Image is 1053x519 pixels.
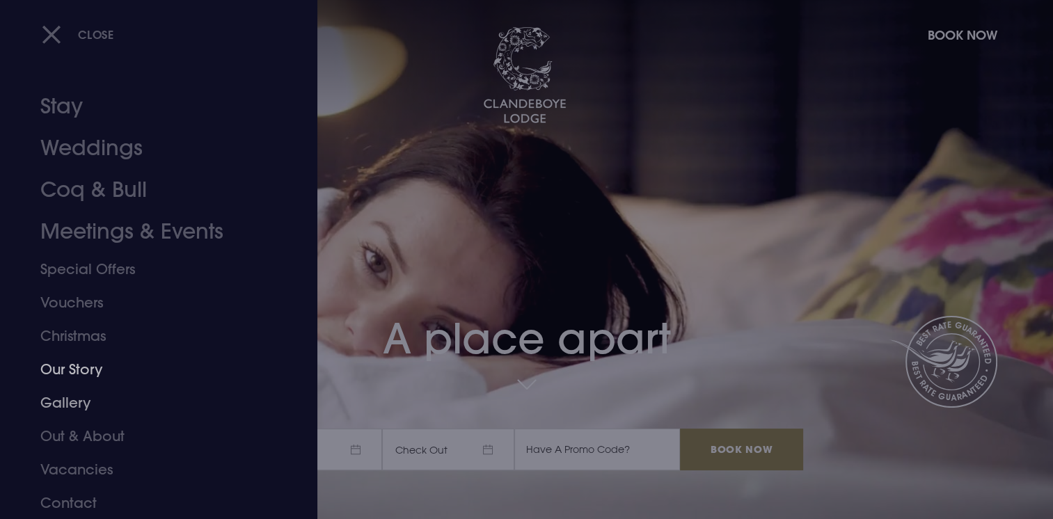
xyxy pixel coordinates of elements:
[40,253,260,286] a: Special Offers
[78,27,114,42] span: Close
[40,386,260,420] a: Gallery
[40,420,260,453] a: Out & About
[40,453,260,486] a: Vacancies
[42,20,114,49] button: Close
[40,319,260,353] a: Christmas
[40,211,260,253] a: Meetings & Events
[40,169,260,211] a: Coq & Bull
[40,86,260,127] a: Stay
[40,127,260,169] a: Weddings
[40,286,260,319] a: Vouchers
[40,353,260,386] a: Our Story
